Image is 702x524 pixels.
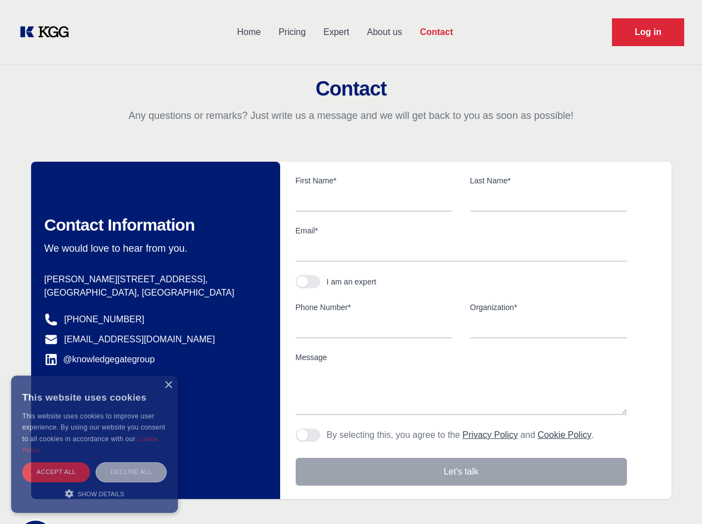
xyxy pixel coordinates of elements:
a: @knowledgegategroup [44,353,155,366]
label: Organization* [470,302,627,313]
div: I am an expert [327,276,377,287]
a: KOL Knowledge Platform: Talk to Key External Experts (KEE) [18,23,78,41]
div: Show details [22,488,167,499]
label: Phone Number* [296,302,452,313]
label: Last Name* [470,175,627,186]
p: Any questions or remarks? Just write us a message and we will get back to you as soon as possible! [13,109,689,122]
label: First Name* [296,175,452,186]
a: Contact [411,18,462,47]
span: Show details [78,491,125,497]
a: Pricing [270,18,315,47]
a: Privacy Policy [462,430,518,440]
p: [PERSON_NAME][STREET_ADDRESS], [44,273,262,286]
div: Close [164,381,172,390]
label: Email* [296,225,627,236]
div: Accept all [22,462,90,482]
h2: Contact Information [44,215,262,235]
div: Decline all [96,462,167,482]
button: Let's talk [296,458,627,486]
a: [PHONE_NUMBER] [64,313,145,326]
span: This website uses cookies to improve user experience. By using our website you consent to all coo... [22,412,165,443]
a: Expert [315,18,358,47]
iframe: Chat Widget [646,471,702,524]
label: Message [296,352,627,363]
a: About us [358,18,411,47]
div: This website uses cookies [22,384,167,411]
h2: Contact [13,78,689,100]
p: We would love to hear from you. [44,242,262,255]
a: [EMAIL_ADDRESS][DOMAIN_NAME] [64,333,215,346]
a: Request Demo [612,18,684,46]
p: [GEOGRAPHIC_DATA], [GEOGRAPHIC_DATA] [44,286,262,300]
a: Cookie Policy [537,430,591,440]
a: Cookie Policy [22,436,158,453]
p: By selecting this, you agree to the and . [327,428,594,442]
a: Home [228,18,270,47]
